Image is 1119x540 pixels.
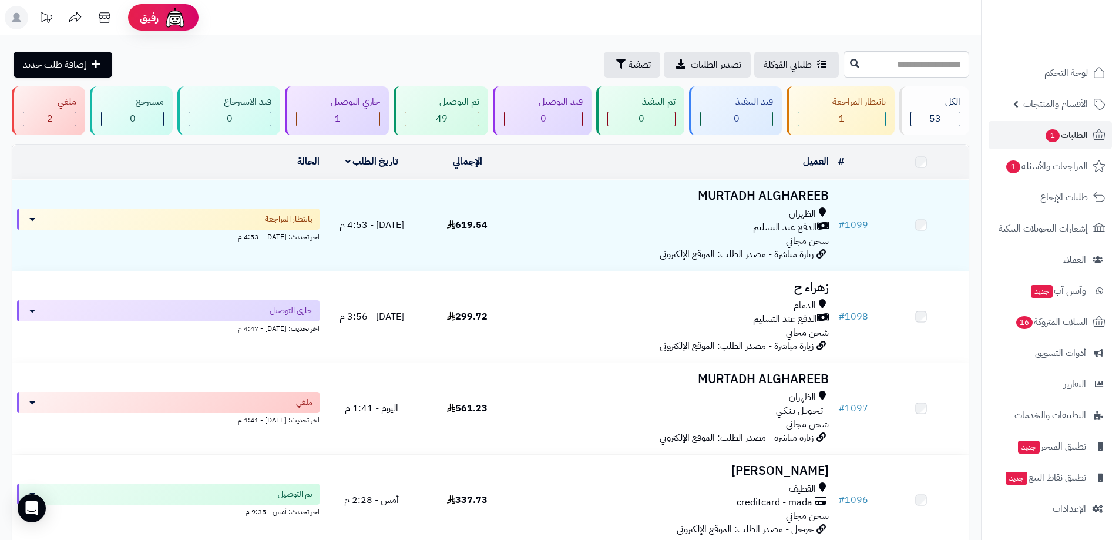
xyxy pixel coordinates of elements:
[737,496,812,509] span: creditcard - mada
[17,230,320,242] div: اخر تحديث: [DATE] - 4:53 م
[447,218,488,232] span: 619.54
[1006,160,1020,173] span: 1
[989,277,1112,305] a: وآتس آبجديد
[1064,376,1086,393] span: التقارير
[989,214,1112,243] a: إشعارات التحويلات البنكية
[297,155,320,169] a: الحالة
[838,310,845,324] span: #
[1006,472,1027,485] span: جديد
[297,112,379,126] div: 1
[989,59,1112,87] a: لوحة التحكم
[989,152,1112,180] a: المراجعات والأسئلة1
[340,218,404,232] span: [DATE] - 4:53 م
[447,401,488,415] span: 561.23
[1035,345,1086,361] span: أدوات التسويق
[764,58,812,72] span: طلباتي المُوكلة
[163,6,187,29] img: ai-face.png
[989,339,1112,367] a: أدوات التسويق
[189,112,270,126] div: 0
[9,86,88,135] a: ملغي 2
[839,112,845,126] span: 1
[794,299,816,313] span: الدمام
[18,494,46,522] div: Open Intercom Messenger
[540,112,546,126] span: 0
[17,505,320,517] div: اخر تحديث: أمس - 9:35 م
[335,112,341,126] span: 1
[1039,31,1108,56] img: logo-2.png
[776,404,823,418] span: تـحـويـل بـنـكـي
[753,221,817,234] span: الدفع عند التسليم
[989,432,1112,461] a: تطبيق المتجرجديد
[754,52,839,78] a: طلباتي المُوكلة
[405,112,479,126] div: 49
[700,95,772,109] div: قيد التنفيذ
[660,431,814,445] span: زيارة مباشرة - مصدر الطلب: الموقع الإلكتروني
[701,112,772,126] div: 0
[453,155,482,169] a: الإجمالي
[1030,283,1086,299] span: وآتس آب
[838,401,868,415] a: #1097
[283,86,391,135] a: جاري التوصيل 1
[604,52,660,78] button: تصفية
[999,220,1088,237] span: إشعارات التحويلات البنكية
[838,155,844,169] a: #
[786,509,829,523] span: شحن مجاني
[789,207,816,221] span: الظهران
[520,464,829,478] h3: [PERSON_NAME]
[23,112,76,126] div: 2
[838,218,845,232] span: #
[447,310,488,324] span: 299.72
[227,112,233,126] span: 0
[189,95,271,109] div: قيد الاسترجاع
[803,155,829,169] a: العميل
[391,86,490,135] a: تم التوصيل 49
[1053,501,1086,517] span: الإعدادات
[296,397,312,408] span: ملغي
[989,308,1112,336] a: السلات المتروكة16
[1046,129,1060,142] span: 1
[23,95,76,109] div: ملغي
[838,401,845,415] span: #
[691,58,741,72] span: تصدير الطلبات
[660,247,814,261] span: زيارة مباشرة - مصدر الطلب: الموقع الإلكتروني
[490,86,594,135] a: قيد التوصيل 0
[1063,251,1086,268] span: العملاء
[897,86,972,135] a: الكل53
[270,305,312,317] span: جاري التوصيل
[17,413,320,425] div: اخر تحديث: [DATE] - 1:41 م
[1018,441,1040,454] span: جديد
[798,95,886,109] div: بانتظار المراجعة
[1044,65,1088,81] span: لوحة التحكم
[296,95,380,109] div: جاري التوصيل
[1031,285,1053,298] span: جديد
[102,112,163,126] div: 0
[340,310,404,324] span: [DATE] - 3:56 م
[504,95,583,109] div: قيد التوصيل
[798,112,885,126] div: 1
[838,493,868,507] a: #1096
[447,493,488,507] span: 337.73
[786,326,829,340] span: شحن مجاني
[1004,469,1086,486] span: تطبيق نقاط البيع
[23,58,86,72] span: إضافة طلب جديد
[989,121,1112,149] a: الطلبات1
[520,281,829,294] h3: زهراء ح
[753,313,817,326] span: الدفع عند التسليم
[734,112,740,126] span: 0
[664,52,751,78] a: تصدير الطلبات
[677,522,814,536] span: جوجل - مصدر الطلب: الموقع الإلكتروني
[629,58,651,72] span: تصفية
[265,213,312,225] span: بانتظار المراجعة
[786,417,829,431] span: شحن مجاني
[910,95,960,109] div: الكل
[14,52,112,78] a: إضافة طلب جديد
[520,373,829,386] h3: MURTADH ALGHAREEB
[784,86,897,135] a: بانتظار المراجعة 1
[505,112,582,126] div: 0
[989,495,1112,523] a: الإعدادات
[1044,127,1088,143] span: الطلبات
[687,86,784,135] a: قيد التنفيذ 0
[1017,438,1086,455] span: تطبيق المتجر
[88,86,175,135] a: مسترجع 0
[594,86,687,135] a: تم التنفيذ 0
